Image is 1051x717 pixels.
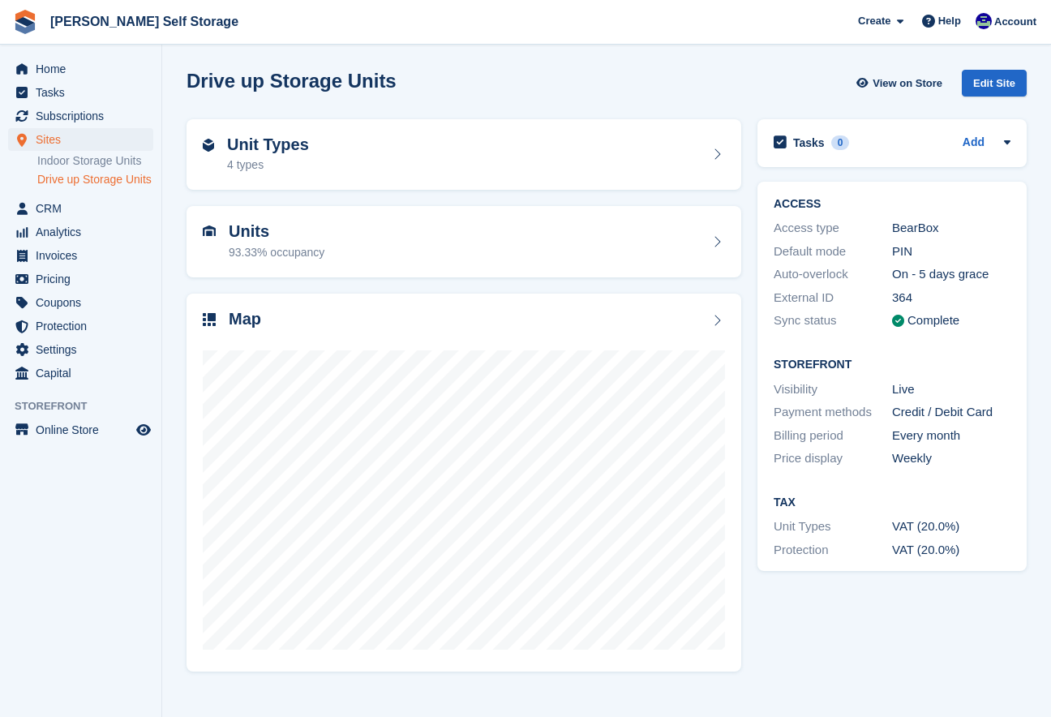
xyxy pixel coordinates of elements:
div: VAT (20.0%) [892,541,1010,560]
div: Billing period [774,427,892,445]
div: 0 [831,135,850,150]
div: Sync status [774,311,892,330]
a: Preview store [134,420,153,440]
h2: ACCESS [774,198,1010,211]
a: [PERSON_NAME] Self Storage [44,8,245,35]
a: menu [8,58,153,80]
a: menu [8,338,153,361]
span: Invoices [36,244,133,267]
a: menu [8,221,153,243]
a: Add [963,134,985,152]
img: unit-type-icn-2b2737a686de81e16bb02015468b77c625bbabd49415b5ef34ead5e3b44a266d.svg [203,139,214,152]
a: menu [8,268,153,290]
div: Visibility [774,380,892,399]
span: Coupons [36,291,133,314]
a: menu [8,362,153,384]
h2: Units [229,222,324,241]
a: Drive up Storage Units [37,172,153,187]
h2: Drive up Storage Units [187,70,397,92]
div: Unit Types [774,517,892,536]
h2: Unit Types [227,135,309,154]
div: Default mode [774,243,892,261]
div: External ID [774,289,892,307]
span: Pricing [36,268,133,290]
div: Edit Site [962,70,1027,97]
span: Settings [36,338,133,361]
a: Map [187,294,741,672]
h2: Map [229,310,261,328]
span: Storefront [15,398,161,414]
a: Edit Site [962,70,1027,103]
a: Unit Types 4 types [187,119,741,191]
div: Access type [774,219,892,238]
a: Units 93.33% occupancy [187,206,741,277]
div: Weekly [892,449,1010,468]
a: menu [8,244,153,267]
div: Price display [774,449,892,468]
div: Every month [892,427,1010,445]
div: Payment methods [774,403,892,422]
span: Protection [36,315,133,337]
a: menu [8,315,153,337]
span: Capital [36,362,133,384]
div: Auto-overlock [774,265,892,284]
h2: Tax [774,496,1010,509]
a: menu [8,291,153,314]
span: Home [36,58,133,80]
span: View on Store [873,75,942,92]
h2: Storefront [774,358,1010,371]
div: Complete [907,311,959,330]
div: 93.33% occupancy [229,244,324,261]
div: PIN [892,243,1010,261]
span: Account [994,14,1036,30]
a: Indoor Storage Units [37,153,153,169]
a: menu [8,197,153,220]
div: Live [892,380,1010,399]
span: Subscriptions [36,105,133,127]
div: Credit / Debit Card [892,403,1010,422]
img: unit-icn-7be61d7bf1b0ce9d3e12c5938cc71ed9869f7b940bace4675aadf7bd6d80202e.svg [203,225,216,237]
div: 364 [892,289,1010,307]
div: Protection [774,541,892,560]
div: On - 5 days grace [892,265,1010,284]
a: menu [8,105,153,127]
span: Sites [36,128,133,151]
img: stora-icon-8386f47178a22dfd0bd8f6a31ec36ba5ce8667c1dd55bd0f319d3a0aa187defe.svg [13,10,37,34]
div: 4 types [227,157,309,174]
div: VAT (20.0%) [892,517,1010,536]
span: CRM [36,197,133,220]
span: Analytics [36,221,133,243]
span: Tasks [36,81,133,104]
a: menu [8,419,153,441]
div: BearBox [892,219,1010,238]
span: Online Store [36,419,133,441]
span: Help [938,13,961,29]
img: Justin Farthing [976,13,992,29]
span: Create [858,13,890,29]
h2: Tasks [793,135,825,150]
a: menu [8,81,153,104]
a: View on Store [854,70,949,97]
a: menu [8,128,153,151]
img: map-icn-33ee37083ee616e46c38cad1a60f524a97daa1e2b2c8c0bc3eb3415660979fc1.svg [203,313,216,326]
